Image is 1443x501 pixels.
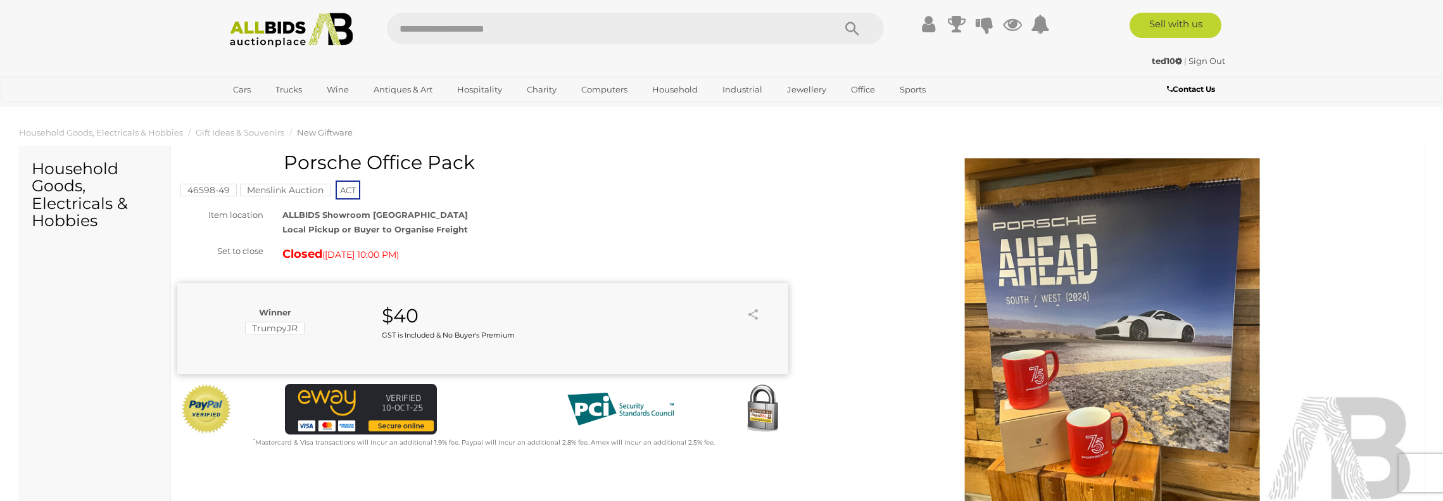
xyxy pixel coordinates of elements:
mark: Menslink Auction [240,184,331,196]
a: Antiques & Art [365,79,441,100]
a: Contact Us [1167,82,1218,96]
span: ( ) [322,250,399,260]
strong: ALLBIDS Showroom [GEOGRAPHIC_DATA] [282,210,468,220]
a: Sell with us [1130,13,1221,38]
strong: Local Pickup or Buyer to Organise Freight [282,224,468,234]
img: PCI DSS compliant [557,384,684,434]
a: Wine [318,79,357,100]
a: Charity [519,79,565,100]
div: Set to close [168,244,273,258]
a: Gift Ideas & Souvenirs [196,127,284,137]
a: Computers [573,79,636,100]
img: Allbids.com.au [223,13,360,48]
a: Jewellery [779,79,835,100]
h2: Household Goods, Electricals & Hobbies [32,160,158,230]
img: Secured by Rapid SSL [737,384,788,434]
a: Trucks [267,79,310,100]
a: Household [644,79,706,100]
a: Household Goods, Electricals & Hobbies [19,127,183,137]
a: Menslink Auction [240,185,331,195]
h1: Porsche Office Pack [184,152,785,173]
b: Contact Us [1167,84,1215,94]
a: Hospitality [449,79,510,100]
strong: ted10 [1152,56,1182,66]
strong: $40 [382,304,419,327]
a: ted10 [1152,56,1184,66]
a: New Giftware [297,127,353,137]
li: Watch this item [729,307,741,319]
div: Item location [168,208,273,222]
strong: Closed [282,247,322,261]
b: Winner [259,307,291,317]
small: Mastercard & Visa transactions will incur an additional 1.9% fee. Paypal will incur an additional... [253,438,715,447]
a: Industrial [714,79,771,100]
a: Office [843,79,883,100]
img: eWAY Payment Gateway [285,384,437,434]
img: Official PayPal Seal [180,384,232,434]
a: Sign Out [1188,56,1225,66]
mark: TrumpyJR [245,322,305,334]
a: [GEOGRAPHIC_DATA] [225,100,331,121]
small: GST is Included & No Buyer's Premium [382,331,515,339]
span: [DATE] 10:00 PM [325,249,396,260]
a: 46598-49 [180,185,237,195]
a: Cars [225,79,259,100]
mark: 46598-49 [180,184,237,196]
button: Search [821,13,884,44]
a: Sports [892,79,934,100]
span: | [1184,56,1187,66]
span: ACT [336,181,360,200]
